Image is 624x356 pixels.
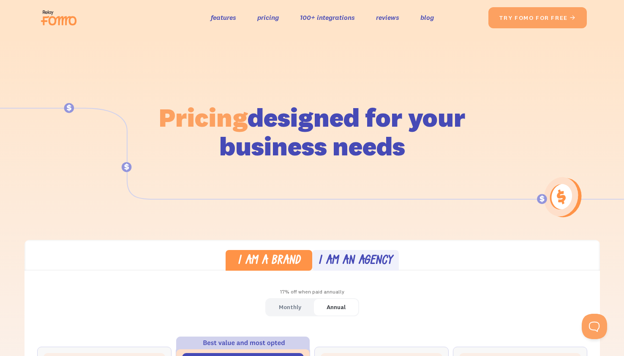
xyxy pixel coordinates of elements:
[211,11,236,24] a: features
[279,301,301,313] div: Monthly
[158,103,466,160] h1: designed for your business needs
[327,301,346,313] div: Annual
[376,11,399,24] a: reviews
[300,11,355,24] a: 100+ integrations
[318,255,392,267] div: I am an agency
[237,255,300,267] div: I am a brand
[25,286,600,298] div: 17% off when paid annually
[488,7,587,28] a: try fomo for free
[159,101,248,133] span: Pricing
[582,314,607,339] iframe: Toggle Customer Support
[570,14,576,22] span: 
[420,11,434,24] a: blog
[257,11,279,24] a: pricing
